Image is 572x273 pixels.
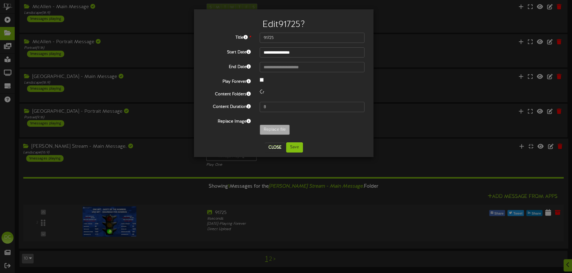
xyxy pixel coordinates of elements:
[260,33,365,43] input: Title
[286,142,303,153] button: Save
[260,102,365,112] input: 15
[198,102,255,110] label: Content Duration
[198,117,255,125] label: Replace Image
[203,20,365,30] h2: Edit 91725 ?
[198,62,255,70] label: End Date
[265,143,285,152] button: Close
[198,33,255,41] label: Title
[198,77,255,85] label: Play Forever
[198,47,255,55] label: Start Date
[198,89,255,97] label: Content Folders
